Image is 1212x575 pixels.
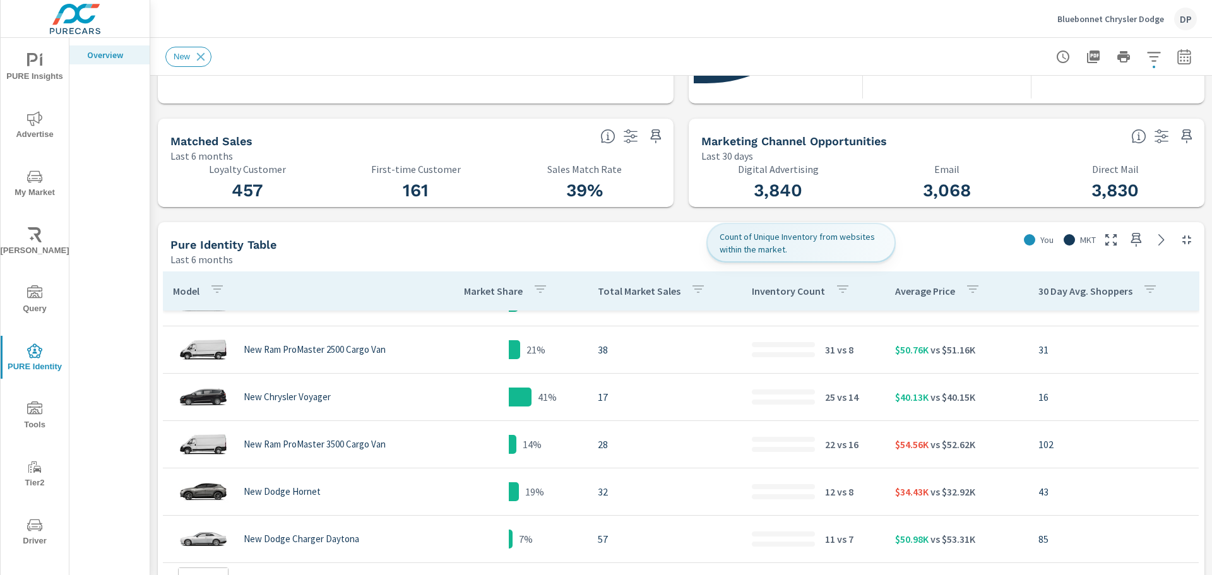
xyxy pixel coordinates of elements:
[929,484,975,499] p: vs $32.92K
[835,484,853,499] p: vs 8
[895,285,955,297] p: Average Price
[1038,342,1189,357] p: 31
[1131,129,1146,144] span: Matched shoppers that can be exported to each channel type. This is targetable traffic.
[825,531,835,547] p: 11
[598,437,732,452] p: 28
[835,437,858,452] p: vs 16
[4,53,65,84] span: PURE Insights
[4,285,65,316] span: Query
[895,437,929,452] p: $54.56K
[523,437,542,452] p: 14%
[1141,44,1167,69] button: Apply Filters
[701,148,753,163] p: Last 30 days
[4,518,65,548] span: Driver
[1038,437,1189,452] p: 102
[598,531,732,547] p: 57
[4,459,65,490] span: Tier2
[600,129,615,144] span: Loyalty: Matches that have purchased from the dealership before and purchased within the timefram...
[464,285,523,297] p: Market Share
[1174,8,1197,30] div: DP
[508,180,661,201] h3: 39%
[244,486,321,497] p: New Dodge Hornet
[701,163,855,175] p: Digital Advertising
[4,343,65,374] span: PURE Identity
[895,342,929,357] p: $50.76K
[165,47,211,67] div: New
[339,163,492,175] p: First-time Customer
[1126,230,1146,250] span: Save this to your personalized report
[178,520,229,558] img: glamour
[339,180,492,201] h3: 161
[895,531,929,547] p: $50.98K
[1038,163,1192,175] p: Direct Mail
[244,391,331,403] p: New Chrysler Voyager
[170,134,252,148] h5: Matched Sales
[825,389,835,405] p: 25
[598,342,732,357] p: 38
[526,342,545,357] p: 21%
[1038,180,1192,201] h3: 3,830
[598,484,732,499] p: 32
[895,389,929,405] p: $40.13K
[525,484,544,499] p: 19%
[1038,285,1132,297] p: 30 Day Avg. Shoppers
[825,437,835,452] p: 22
[1057,13,1164,25] p: Bluebonnet Chrysler Dodge
[519,531,533,547] p: 7%
[1038,389,1189,405] p: 16
[1172,44,1197,69] button: Select Date Range
[1111,44,1136,69] button: Print Report
[929,531,975,547] p: vs $53.31K
[646,126,666,146] span: Save this to your personalized report
[178,425,229,463] img: glamour
[508,163,661,175] p: Sales Match Rate
[4,169,65,200] span: My Market
[835,342,853,357] p: vs 8
[170,180,324,201] h3: 457
[825,342,835,357] p: 31
[87,49,140,61] p: Overview
[929,389,975,405] p: vs $40.15K
[170,252,233,267] p: Last 6 months
[895,484,929,499] p: $34.43K
[1081,44,1106,69] button: "Export Report to PDF"
[178,378,229,416] img: glamour
[1151,230,1172,250] a: See more details in report
[170,238,276,251] h5: Pure Identity Table
[173,285,199,297] p: Model
[244,533,359,545] p: New Dodge Charger Daytona
[1040,234,1054,246] p: You
[598,285,680,297] p: Total Market Sales
[170,148,233,163] p: Last 6 months
[1080,234,1096,246] p: MKT
[4,111,65,142] span: Advertise
[870,180,1023,201] h3: 3,068
[701,180,855,201] h3: 3,840
[1038,531,1189,547] p: 85
[752,285,825,297] p: Inventory Count
[244,439,386,450] p: New Ram ProMaster 3500 Cargo Van
[4,401,65,432] span: Tools
[870,163,1023,175] p: Email
[538,389,557,405] p: 41%
[598,389,732,405] p: 17
[178,331,229,369] img: glamour
[69,45,150,64] div: Overview
[170,163,324,175] p: Loyalty Customer
[1101,230,1121,250] button: Make Fullscreen
[825,484,835,499] p: 12
[701,134,887,148] h5: Marketing Channel Opportunities
[178,473,229,511] img: glamour
[166,52,198,61] span: New
[4,227,65,258] span: [PERSON_NAME]
[835,531,853,547] p: vs 7
[929,342,975,357] p: vs $51.16K
[1177,230,1197,250] button: Minimize Widget
[929,437,975,452] p: vs $52.62K
[244,344,386,355] p: New Ram ProMaster 2500 Cargo Van
[1177,126,1197,146] span: Save this to your personalized report
[835,389,858,405] p: vs 14
[1038,484,1189,499] p: 43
